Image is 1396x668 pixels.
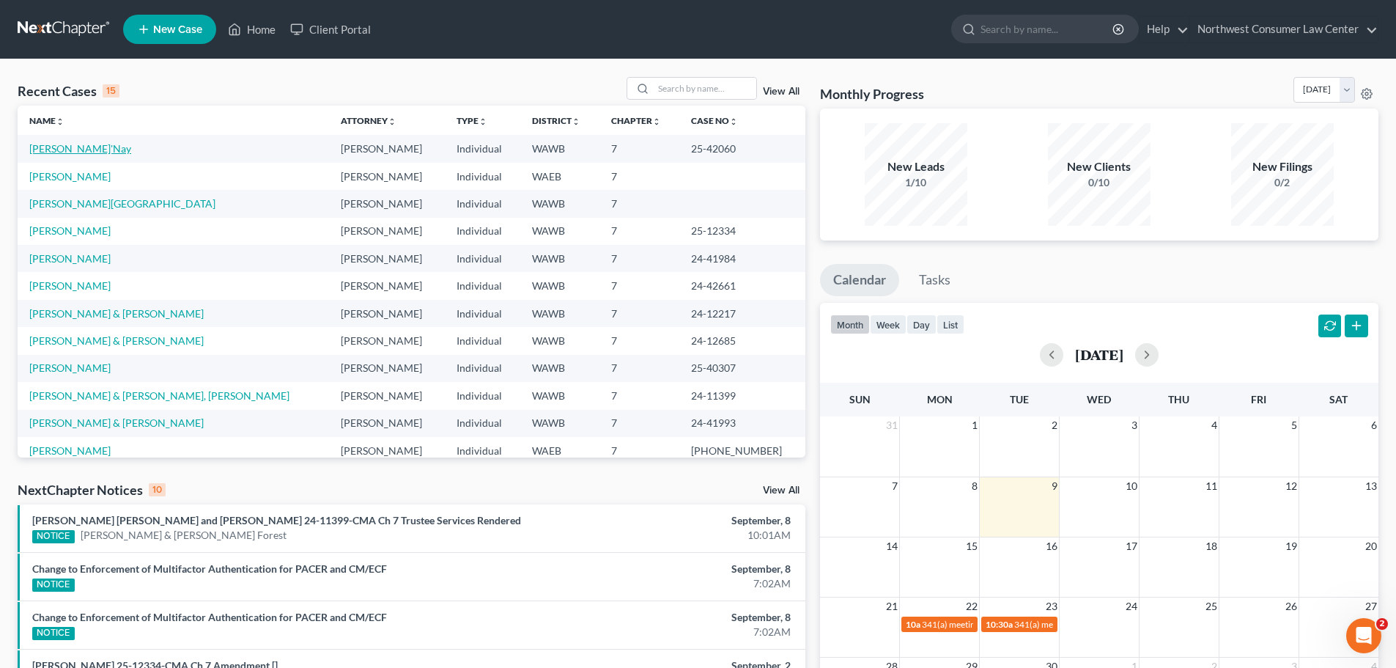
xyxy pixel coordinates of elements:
div: NextChapter Notices [18,481,166,499]
td: 24-42661 [679,272,805,299]
td: 7 [599,272,680,299]
span: 13 [1364,477,1378,495]
h2: [DATE] [1075,347,1123,362]
td: 7 [599,300,680,327]
td: WAWB [520,382,599,409]
span: 4 [1210,416,1219,434]
td: Individual [445,135,520,162]
div: September, 8 [547,610,791,625]
span: 31 [884,416,899,434]
div: NOTICE [32,530,75,543]
td: Individual [445,327,520,354]
span: 11 [1204,477,1219,495]
td: [PERSON_NAME] [329,190,444,217]
td: Individual [445,245,520,272]
span: 18 [1204,537,1219,555]
td: WAEB [520,437,599,464]
span: 8 [970,477,979,495]
span: 25 [1204,598,1219,615]
h3: Monthly Progress [820,85,924,103]
td: 7 [599,163,680,190]
span: 9 [1050,477,1059,495]
a: [PERSON_NAME] [29,444,111,457]
a: [PERSON_NAME] & [PERSON_NAME] [29,307,204,320]
td: [PERSON_NAME] [329,437,444,464]
a: Districtunfold_more [532,115,580,126]
span: 10 [1124,477,1139,495]
span: 17 [1124,537,1139,555]
a: [PERSON_NAME]'Nay [29,142,131,155]
td: WAWB [520,135,599,162]
a: Change to Enforcement of Multifactor Authentication for PACER and CM/ECF [32,562,387,575]
div: 10 [149,483,166,496]
td: [PERSON_NAME] [329,245,444,272]
iframe: Intercom live chat [1346,618,1381,653]
a: [PERSON_NAME] [29,252,111,265]
span: 3 [1130,416,1139,434]
td: 24-41993 [679,410,805,437]
a: [PERSON_NAME][GEOGRAPHIC_DATA] [29,197,215,210]
span: 14 [884,537,899,555]
span: 1 [970,416,979,434]
div: 7:02AM [547,625,791,639]
td: [PERSON_NAME] [329,163,444,190]
div: September, 8 [547,562,791,576]
span: 10:30a [986,619,1013,630]
td: 7 [599,355,680,382]
div: Recent Cases [18,82,119,100]
span: Tue [1010,393,1029,405]
span: 341(a) meeting for [PERSON_NAME] [922,619,1063,630]
span: 21 [884,598,899,615]
span: 7 [890,477,899,495]
input: Search by name... [980,15,1115,43]
span: Mon [927,393,953,405]
span: 23 [1044,598,1059,615]
td: Individual [445,272,520,299]
div: New Clients [1048,158,1151,175]
td: WAWB [520,327,599,354]
a: [PERSON_NAME] & [PERSON_NAME] [29,334,204,347]
div: 15 [103,84,119,98]
div: September, 8 [547,513,791,528]
a: Chapterunfold_more [611,115,661,126]
i: unfold_more [652,117,661,126]
td: 25-42060 [679,135,805,162]
div: NOTICE [32,627,75,640]
div: NOTICE [32,579,75,592]
button: week [870,315,906,334]
td: 7 [599,437,680,464]
td: [PHONE_NUMBER] [679,437,805,464]
a: [PERSON_NAME] [29,224,111,237]
td: [PERSON_NAME] [329,382,444,409]
td: 7 [599,190,680,217]
td: Individual [445,382,520,409]
div: New Leads [865,158,967,175]
input: Search by name... [654,78,756,99]
td: WAWB [520,218,599,245]
span: 341(a) meeting for [GEOGRAPHIC_DATA] [1014,619,1175,630]
td: WAEB [520,163,599,190]
a: Change to Enforcement of Multifactor Authentication for PACER and CM/ECF [32,611,387,623]
span: 6 [1370,416,1378,434]
td: 24-41984 [679,245,805,272]
a: [PERSON_NAME] [29,279,111,292]
div: 10:01AM [547,528,791,543]
i: unfold_more [479,117,487,126]
td: 25-40307 [679,355,805,382]
div: 0/2 [1231,175,1334,190]
span: 5 [1290,416,1299,434]
td: Individual [445,218,520,245]
td: Individual [445,355,520,382]
span: 19 [1284,537,1299,555]
span: 15 [964,537,979,555]
td: [PERSON_NAME] [329,272,444,299]
a: Client Portal [283,16,378,43]
td: 7 [599,382,680,409]
span: 22 [964,598,979,615]
td: 24-12685 [679,327,805,354]
td: [PERSON_NAME] [329,300,444,327]
div: New Filings [1231,158,1334,175]
a: Help [1140,16,1189,43]
button: day [906,315,937,334]
td: Individual [445,163,520,190]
